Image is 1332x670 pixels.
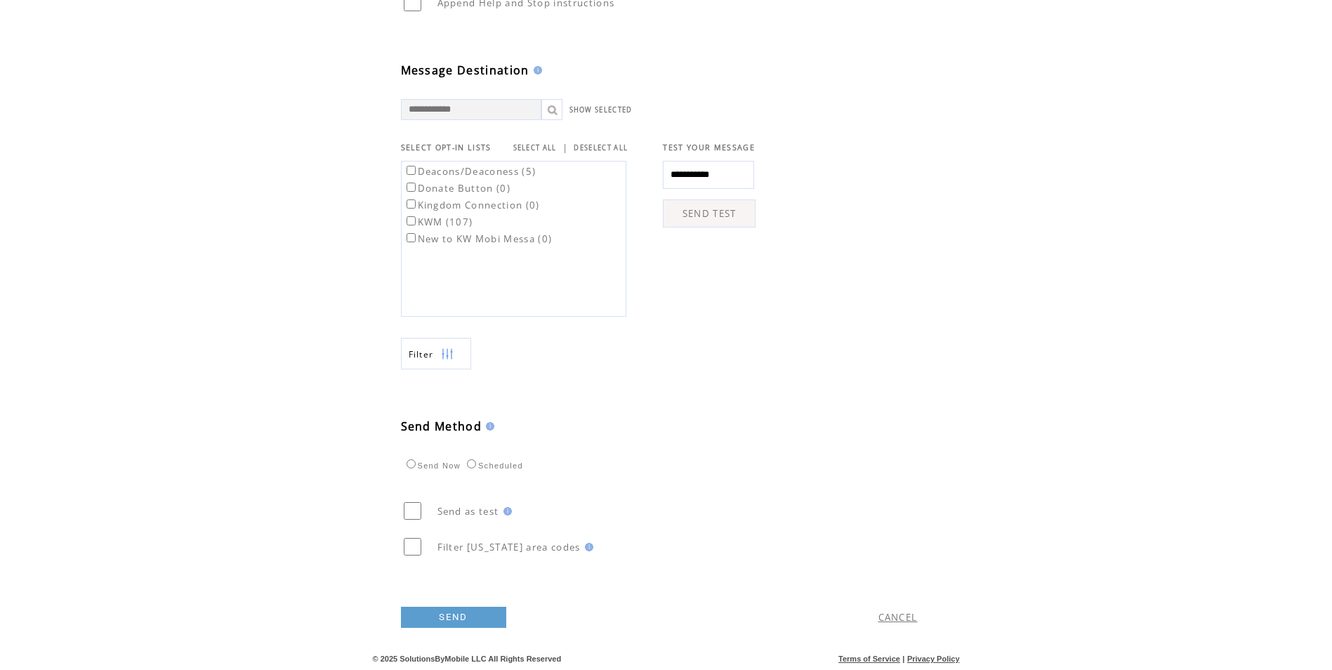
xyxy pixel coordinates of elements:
[482,422,494,431] img: help.gif
[404,165,536,178] label: Deacons/Deaconess (5)
[407,199,416,209] input: Kingdom Connection (0)
[403,461,461,470] label: Send Now
[437,541,581,553] span: Filter [US_STATE] area codes
[878,611,918,624] a: CANCEL
[401,63,529,78] span: Message Destination
[407,459,416,468] input: Send Now
[401,419,482,434] span: Send Method
[404,199,540,211] label: Kingdom Connection (0)
[409,348,434,360] span: Show filters
[581,543,593,551] img: help.gif
[499,507,512,515] img: help.gif
[463,461,523,470] label: Scheduled
[401,143,492,152] span: SELECT OPT-IN LISTS
[663,199,756,228] a: SEND TEST
[441,339,454,370] img: filters.png
[838,655,900,663] a: Terms of Service
[437,505,499,518] span: Send as test
[907,655,960,663] a: Privacy Policy
[467,459,476,468] input: Scheduled
[663,143,755,152] span: TEST YOUR MESSAGE
[569,105,633,114] a: SHOW SELECTED
[407,183,416,192] input: Donate Button (0)
[404,182,511,195] label: Donate Button (0)
[513,143,557,152] a: SELECT ALL
[902,655,904,663] span: |
[401,338,471,369] a: Filter
[529,66,542,74] img: help.gif
[401,607,506,628] a: SEND
[407,233,416,242] input: New to KW Mobi Messa (0)
[404,232,553,245] label: New to KW Mobi Messa (0)
[404,216,473,228] label: KWM (107)
[373,655,562,663] span: © 2025 SolutionsByMobile LLC All Rights Reserved
[407,166,416,175] input: Deacons/Deaconess (5)
[562,141,568,154] span: |
[574,143,628,152] a: DESELECT ALL
[407,216,416,225] input: KWM (107)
